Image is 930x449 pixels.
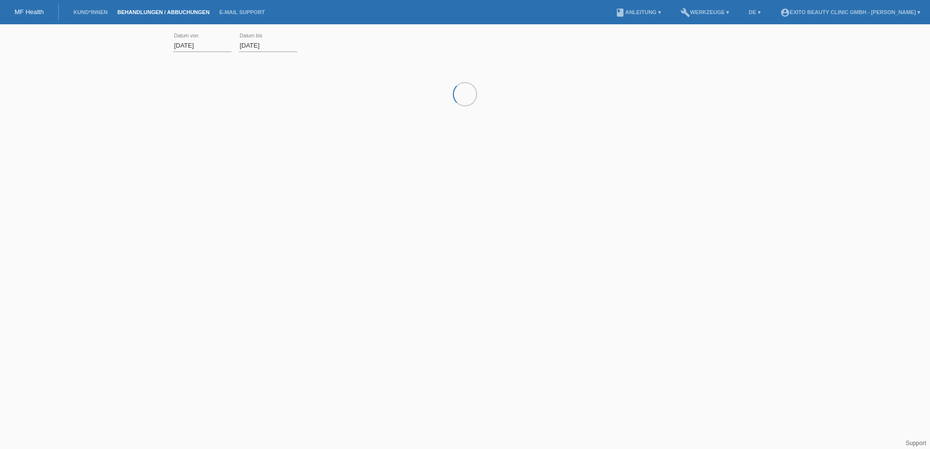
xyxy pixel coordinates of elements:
a: DE ▾ [744,9,765,15]
i: build [680,8,690,17]
i: account_circle [780,8,790,17]
a: Support [906,440,926,447]
a: account_circleExito Beauty Clinic GmbH - [PERSON_NAME] ▾ [775,9,925,15]
i: book [615,8,625,17]
a: bookAnleitung ▾ [610,9,665,15]
a: Kund*innen [69,9,112,15]
a: buildWerkzeuge ▾ [676,9,734,15]
a: Behandlungen / Abbuchungen [112,9,215,15]
a: E-Mail Support [215,9,270,15]
a: MF Health [15,8,44,16]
